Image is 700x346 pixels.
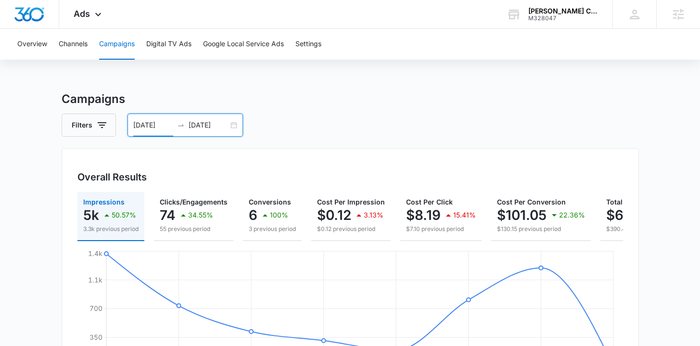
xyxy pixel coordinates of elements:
h3: Overall Results [77,170,147,184]
p: 6 [249,207,257,223]
button: Google Local Service Ads [203,29,284,60]
p: $0.12 [317,207,351,223]
p: $8.19 [406,207,441,223]
p: 3.13% [364,212,383,218]
p: $7.10 previous period [406,225,476,233]
span: Conversions [249,198,291,206]
p: $130.15 previous period [497,225,585,233]
button: Campaigns [99,29,135,60]
p: 74 [160,207,176,223]
button: Digital TV Ads [146,29,191,60]
span: Ads [74,9,90,19]
tspan: 350 [89,333,102,341]
p: 34.55% [188,212,213,218]
span: Impressions [83,198,125,206]
span: Cost Per Impression [317,198,385,206]
input: Start date [133,120,173,130]
h3: Campaigns [62,90,639,108]
p: 5k [83,207,99,223]
p: $390.45 previous period [606,225,699,233]
button: Filters [62,114,116,137]
tspan: 1.4k [88,249,102,257]
span: swap-right [177,121,185,129]
p: 3 previous period [249,225,296,233]
p: 50.57% [112,212,136,218]
span: Clicks/Engagements [160,198,228,206]
p: 15.41% [453,212,476,218]
span: Cost Per Click [406,198,453,206]
input: End date [189,120,229,130]
p: 55 previous period [160,225,228,233]
p: 100% [270,212,288,218]
p: $0.12 previous period [317,225,385,233]
p: $606.29 [606,207,662,223]
p: 22.36% [559,212,585,218]
p: $101.05 [497,207,547,223]
div: account id [528,15,598,22]
span: to [177,121,185,129]
span: Cost Per Conversion [497,198,566,206]
button: Channels [59,29,88,60]
div: account name [528,7,598,15]
span: Total Spend [606,198,646,206]
tspan: 1.1k [88,276,102,284]
button: Settings [295,29,321,60]
button: Overview [17,29,47,60]
tspan: 700 [89,304,102,312]
p: 3.3k previous period [83,225,139,233]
